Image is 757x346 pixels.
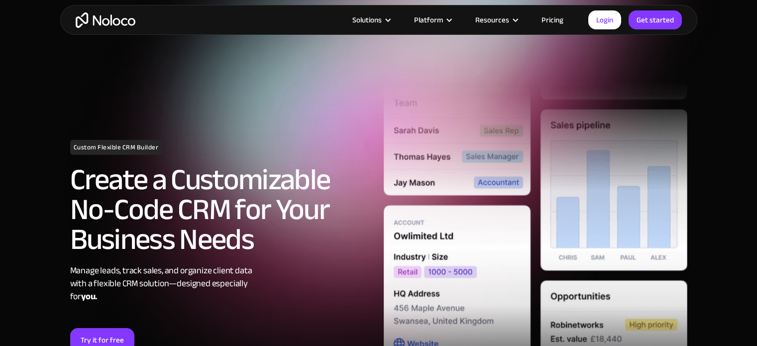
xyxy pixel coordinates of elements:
div: Solutions [352,13,382,26]
div: Resources [463,13,529,26]
h1: Custom Flexible CRM Builder [70,140,162,155]
div: Manage leads, track sales, and organize client data with a flexible CRM solution—designed especia... [70,264,374,303]
a: Get started [629,10,682,29]
a: Login [588,10,621,29]
div: Resources [475,13,509,26]
div: Platform [402,13,463,26]
a: Pricing [529,13,576,26]
strong: you. [81,288,97,305]
div: Platform [414,13,443,26]
h2: Create a Customizable No-Code CRM for Your Business Needs [70,165,374,254]
a: home [76,12,135,28]
div: Solutions [340,13,402,26]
